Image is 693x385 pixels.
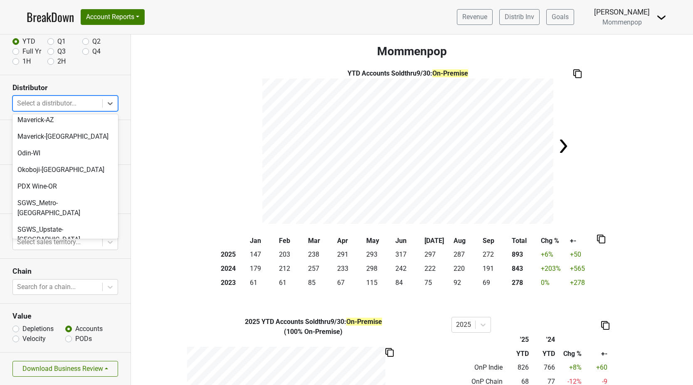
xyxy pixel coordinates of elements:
[306,234,335,248] th: Mar
[510,234,539,248] th: Total
[75,334,92,344] label: PODs
[499,9,540,25] a: Distrib Inv
[335,276,364,290] td: 67
[597,235,605,243] img: Copy to clipboard
[504,361,530,375] td: 826
[57,47,66,56] label: Q3
[22,37,35,47] label: YTD
[539,262,568,276] td: +203 %
[346,318,382,326] span: On-Premise
[92,47,101,56] label: Q4
[573,69,582,78] img: Copy to clipboard
[364,234,393,248] th: May
[393,234,422,248] th: Jun
[530,361,557,375] td: 766
[219,276,248,290] th: 2023
[539,248,568,262] td: +6 %
[22,324,54,334] label: Depletions
[12,145,118,162] div: Odin-WI
[602,18,642,26] span: Mommenpop
[557,347,584,361] th: Chg %
[481,248,510,262] td: 272
[22,47,41,56] label: Full Yr
[22,56,31,66] label: 1H
[504,333,530,347] th: '25
[262,69,553,78] div: YTD Accounts Sold thru 9/30 :
[306,262,335,276] td: 257
[277,262,306,276] td: 212
[335,248,364,262] td: 291
[12,221,118,248] div: SGWS_Upstate-[GEOGRAPHIC_DATA]
[248,248,277,262] td: 147
[432,69,468,77] span: On-Premise
[393,276,422,290] td: 84
[568,276,597,290] td: +278
[385,348,394,357] img: Copy to clipboard
[422,262,451,276] td: 222
[181,317,445,327] div: YTD Accounts Sold thru 9/30 :
[568,234,597,248] th: +-
[364,248,393,262] td: 293
[568,248,597,262] td: +50
[248,262,277,276] td: 179
[546,9,574,25] a: Goals
[12,83,118,92] h3: Distributor
[12,312,118,321] h3: Value
[594,7,650,17] div: [PERSON_NAME]
[557,361,584,375] td: +8 %
[422,276,451,290] td: 75
[422,234,451,248] th: [DATE]
[27,8,74,26] a: BreakDown
[422,248,451,262] td: 297
[393,262,422,276] td: 242
[510,248,539,262] th: 893
[504,347,530,361] th: YTD
[335,234,364,248] th: Apr
[539,276,568,290] td: 0 %
[81,9,145,25] button: Account Reports
[131,44,693,59] h3: Mommenpop
[245,318,261,326] span: 2025
[277,234,306,248] th: Feb
[12,361,118,377] button: Download Business Review
[75,324,103,334] label: Accounts
[12,267,118,276] h3: Chain
[277,276,306,290] td: 61
[248,276,277,290] td: 61
[335,262,364,276] td: 233
[451,234,481,248] th: Aug
[568,262,597,276] td: +565
[539,234,568,248] th: Chg %
[181,327,445,337] div: ( 100% On-Premise )
[510,276,539,290] th: 278
[364,262,393,276] td: 298
[12,162,118,178] div: Okoboji-[GEOGRAPHIC_DATA]
[248,234,277,248] th: Jan
[584,347,609,361] th: +-
[12,112,118,128] div: Maverick-AZ
[555,138,572,154] img: Arrow right
[12,128,118,145] div: Maverick-[GEOGRAPHIC_DATA]
[481,234,510,248] th: Sep
[306,276,335,290] td: 85
[57,56,66,66] label: 2H
[530,347,557,361] th: YTD
[510,262,539,276] th: 843
[364,276,393,290] td: 115
[306,248,335,262] td: 238
[584,361,609,375] td: +60
[219,248,248,262] th: 2025
[451,361,504,375] td: OnP Indie
[12,178,118,195] div: PDX Wine-OR
[57,37,66,47] label: Q1
[656,12,666,22] img: Dropdown Menu
[277,248,306,262] td: 203
[22,334,46,344] label: Velocity
[92,37,101,47] label: Q2
[601,321,609,330] img: Copy to clipboard
[457,9,493,25] a: Revenue
[451,248,481,262] td: 287
[12,195,118,221] div: SGWS_Metro-[GEOGRAPHIC_DATA]
[219,262,248,276] th: 2024
[393,248,422,262] td: 317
